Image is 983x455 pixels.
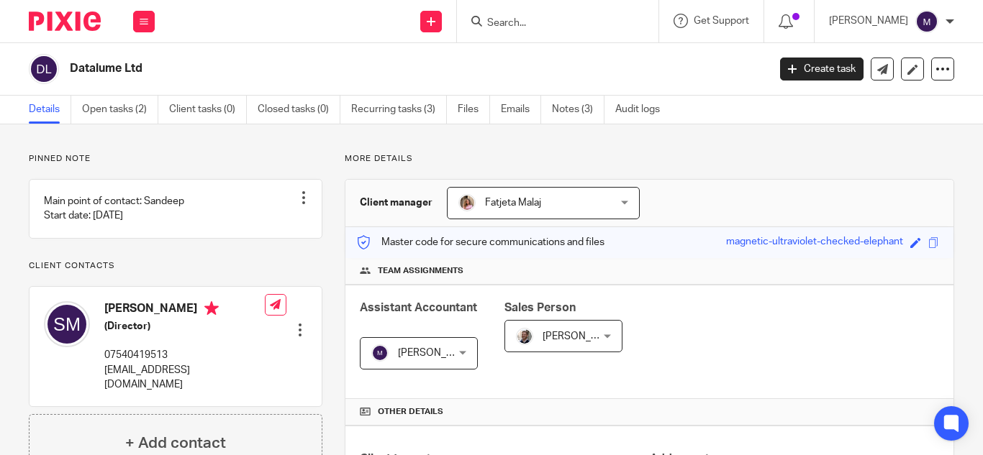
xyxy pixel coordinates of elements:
input: Search [486,17,615,30]
p: More details [345,153,954,165]
span: [PERSON_NAME] [543,331,622,341]
span: Assistant Accountant [360,302,477,313]
a: Emails [501,96,541,124]
p: Client contacts [29,260,322,272]
a: Audit logs [615,96,671,124]
h4: + Add contact [125,432,226,454]
a: Open tasks (2) [82,96,158,124]
a: Closed tasks (0) [258,96,340,124]
p: [EMAIL_ADDRESS][DOMAIN_NAME] [104,363,265,392]
span: Fatjeta Malaj [485,198,541,208]
h3: Client manager [360,196,432,210]
div: magnetic-ultraviolet-checked-elephant [726,234,903,251]
a: Notes (3) [552,96,604,124]
p: 07540419513 [104,348,265,362]
p: Master code for secure communications and files [356,235,604,249]
span: Team assignments [378,265,463,277]
span: Sales Person [504,302,576,313]
a: Files [458,96,490,124]
span: Other details [378,406,443,418]
img: svg%3E [44,301,90,347]
img: svg%3E [915,10,938,33]
h5: (Director) [104,319,265,334]
img: svg%3E [371,344,389,362]
img: svg%3E [29,54,59,84]
p: [PERSON_NAME] [829,14,908,28]
a: Details [29,96,71,124]
img: Matt%20Circle.png [516,328,533,345]
p: Pinned note [29,153,322,165]
h4: [PERSON_NAME] [104,301,265,319]
img: Pixie [29,12,101,31]
a: Client tasks (0) [169,96,247,124]
span: [PERSON_NAME] [398,348,477,358]
h2: Datalume Ltd [70,61,621,76]
i: Primary [204,301,219,316]
img: MicrosoftTeams-image%20(5).png [458,194,476,211]
a: Recurring tasks (3) [351,96,447,124]
a: Create task [780,58,864,81]
span: Get Support [694,16,749,26]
